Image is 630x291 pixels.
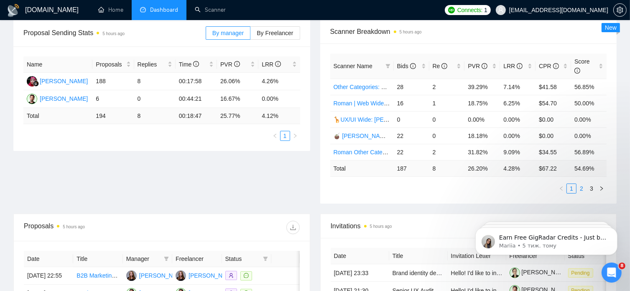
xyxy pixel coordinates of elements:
th: Proposals [92,56,134,73]
li: Previous Page [556,184,566,194]
a: 🦒UX/UI Wide: [PERSON_NAME] 03/07 old [334,116,449,123]
a: TB[PERSON_NAME] [126,272,187,278]
td: 39.29% [464,79,500,95]
td: 4.28 % [500,160,536,176]
time: 5 hours ago [400,30,422,34]
td: 1 [429,95,465,111]
td: 0 [394,111,429,128]
td: 0 [429,111,465,128]
span: message [244,273,249,278]
td: [DATE] 23:33 [331,264,389,282]
td: 7.14% [500,79,536,95]
td: 22 [394,128,429,144]
span: right [293,133,298,138]
a: 3 [587,184,596,193]
span: user-add [229,273,234,278]
li: 1 [566,184,576,194]
a: Roman Other Categories: UX/UI & Web design copy [PERSON_NAME] [334,149,519,156]
button: left [270,131,280,141]
th: Title [389,248,448,264]
td: 194 [92,108,134,124]
td: 9.09% [500,144,536,160]
td: 0.00% [500,128,536,144]
td: 22 [394,144,429,160]
td: 8 [134,73,176,90]
span: filter [385,64,390,69]
td: 0.00% [500,111,536,128]
img: c1Z9G9ximPywiqLChOD4O5HTe7TaTgAbWoBzHn06Ad6DsuC4ULsqJG47Z3--pMBS8e [510,268,520,278]
td: 16.67% [217,90,258,108]
span: Status [225,254,260,263]
a: 🧉 [PERSON_NAME] | UX/UI Wide: 09/12 - Bid in Range [334,133,482,139]
td: 0.00% [464,111,500,128]
li: 3 [587,184,597,194]
span: filter [164,256,169,261]
span: 8 [619,263,625,269]
td: 54.69 % [571,160,607,176]
th: Replies [134,56,176,73]
iframe: Intercom notifications повідомлення [463,210,630,268]
a: Brand identity designer for a modern AI agency [393,270,515,276]
span: Pending [568,268,593,278]
td: Total [23,108,92,124]
img: D [27,76,37,87]
span: PVR [220,61,240,68]
span: New [605,24,617,31]
span: info-circle [275,61,281,67]
td: $54.70 [536,95,571,111]
td: 18.75% [464,95,500,111]
span: Proposal Sending Stats [23,28,206,38]
td: 26.20 % [464,160,500,176]
time: 5 hours ago [63,225,85,229]
td: 187 [394,160,429,176]
span: filter [261,253,270,265]
img: logo [7,4,20,17]
span: setting [614,7,626,13]
td: 4.26% [258,73,300,90]
td: 188 [92,73,134,90]
td: 31.82% [464,144,500,160]
span: dashboard [140,7,146,13]
span: By manager [212,30,244,36]
td: $34.55 [536,144,571,160]
span: LRR [503,63,523,69]
td: 8 [429,160,465,176]
img: upwork-logo.png [448,7,455,13]
th: Title [73,251,122,267]
iframe: Intercom live chat [602,263,622,283]
span: Bids [397,63,416,69]
span: filter [162,253,171,265]
th: Name [23,56,92,73]
span: info-circle [193,61,199,67]
td: 50.00% [571,95,607,111]
th: Date [24,251,73,267]
a: Roman | Web Wide: 09/16 - Bid in Range [334,100,441,107]
td: 16 [394,95,429,111]
td: $0.00 [536,128,571,144]
button: right [597,184,607,194]
a: TB[PERSON_NAME] [176,272,237,278]
button: left [556,184,566,194]
span: Time [179,61,199,68]
div: Proposals [24,221,162,234]
span: info-circle [234,61,240,67]
a: D[PERSON_NAME] [27,77,88,84]
td: 0 [429,128,465,144]
span: left [273,133,278,138]
th: Freelancer [172,251,222,267]
a: Pending [568,269,597,276]
span: download [287,224,299,231]
span: info-circle [410,63,416,69]
td: Total [330,160,394,176]
td: 18.18% [464,128,500,144]
td: 00:17:58 [176,73,217,90]
span: filter [263,256,268,261]
th: Invitation Letter [448,248,506,264]
img: TB [176,271,186,281]
div: [PERSON_NAME] [139,271,187,280]
span: Score [574,58,590,74]
td: 0.00% [571,111,607,128]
